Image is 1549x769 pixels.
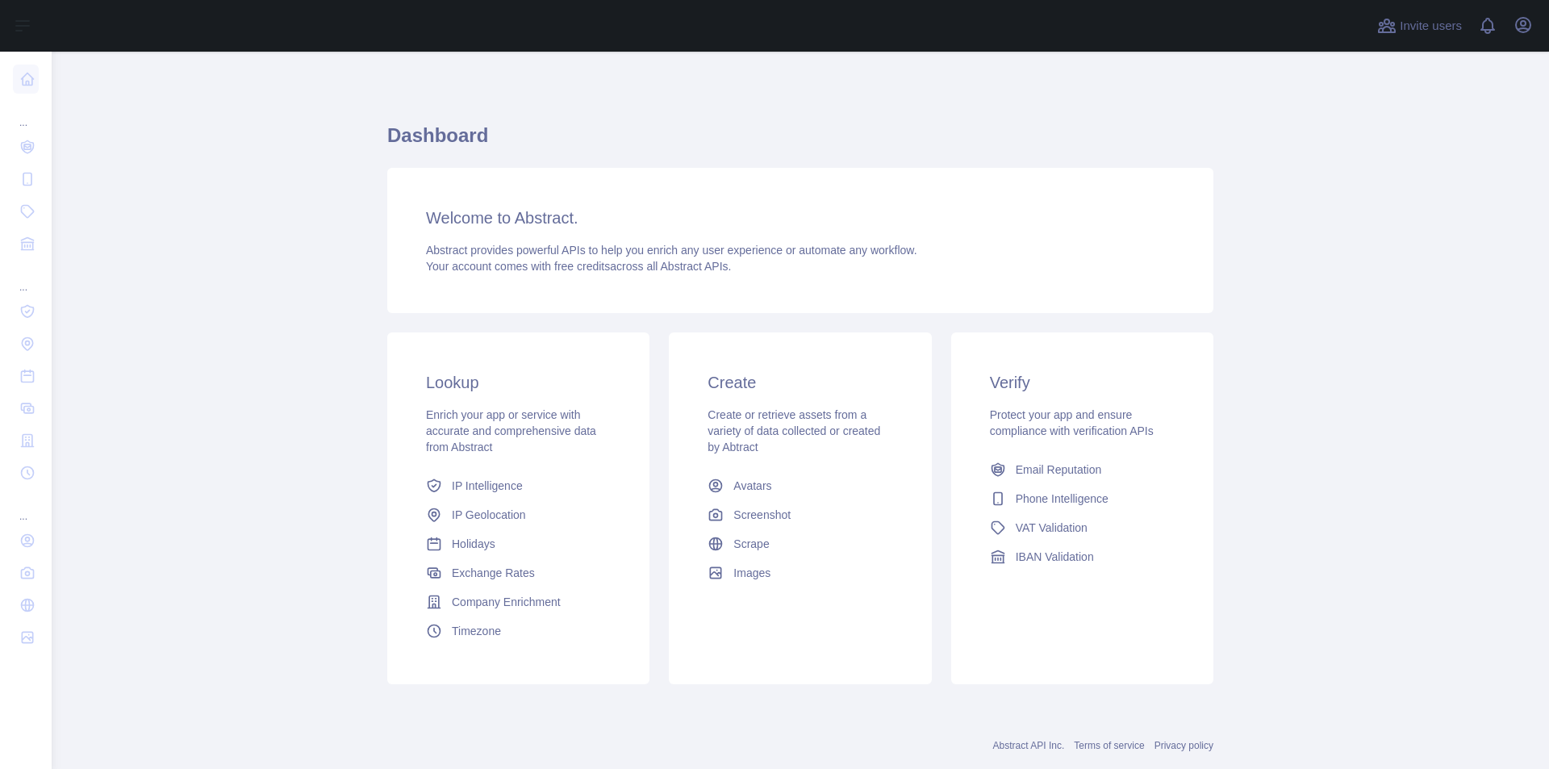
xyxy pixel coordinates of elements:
span: Abstract provides powerful APIs to help you enrich any user experience or automate any workflow. [426,244,917,257]
a: Screenshot [701,500,899,529]
span: Enrich your app or service with accurate and comprehensive data from Abstract [426,408,596,453]
button: Invite users [1374,13,1465,39]
span: free credits [554,260,610,273]
h1: Dashboard [387,123,1213,161]
span: Email Reputation [1016,462,1102,478]
a: IP Geolocation [420,500,617,529]
a: Phone Intelligence [983,484,1181,513]
span: Timezone [452,623,501,639]
a: Company Enrichment [420,587,617,616]
span: Screenshot [733,507,791,523]
a: Images [701,558,899,587]
span: Invite users [1400,17,1462,36]
a: IBAN Validation [983,542,1181,571]
span: Avatars [733,478,771,494]
a: Privacy policy [1154,740,1213,751]
a: VAT Validation [983,513,1181,542]
span: Images [733,565,770,581]
span: Holidays [452,536,495,552]
a: Exchange Rates [420,558,617,587]
span: Company Enrichment [452,594,561,610]
h3: Welcome to Abstract. [426,207,1175,229]
div: ... [13,261,39,294]
a: Terms of service [1074,740,1144,751]
a: IP Intelligence [420,471,617,500]
span: Your account comes with across all Abstract APIs. [426,260,731,273]
span: Exchange Rates [452,565,535,581]
a: Timezone [420,616,617,646]
a: Holidays [420,529,617,558]
h3: Verify [990,371,1175,394]
a: Avatars [701,471,899,500]
span: IP Intelligence [452,478,523,494]
div: ... [13,97,39,129]
div: ... [13,491,39,523]
a: Abstract API Inc. [993,740,1065,751]
span: Protect your app and ensure compliance with verification APIs [990,408,1154,437]
span: Scrape [733,536,769,552]
a: Email Reputation [983,455,1181,484]
span: Create or retrieve assets from a variety of data collected or created by Abtract [708,408,880,453]
h3: Create [708,371,892,394]
span: VAT Validation [1016,520,1088,536]
span: IP Geolocation [452,507,526,523]
span: Phone Intelligence [1016,491,1109,507]
a: Scrape [701,529,899,558]
span: IBAN Validation [1016,549,1094,565]
h3: Lookup [426,371,611,394]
